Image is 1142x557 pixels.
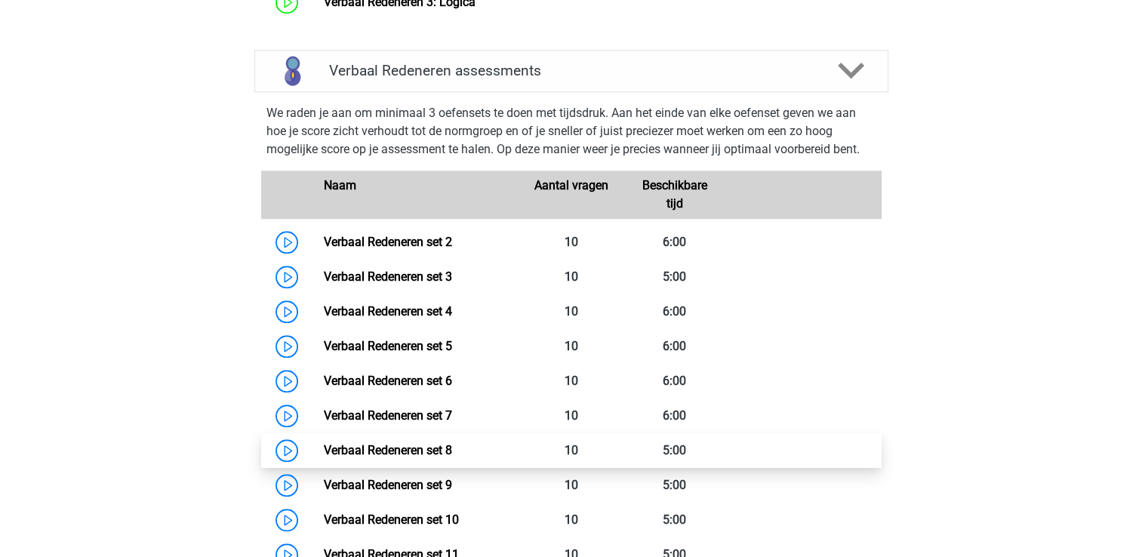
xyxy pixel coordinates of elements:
[324,374,452,388] a: Verbaal Redeneren set 6
[266,104,876,158] p: We raden je aan om minimaal 3 oefensets te doen met tijdsdruk. Aan het einde van elke oefenset ge...
[273,51,312,90] img: verbaal redeneren assessments
[623,177,726,213] div: Beschikbare tijd
[519,177,623,213] div: Aantal vragen
[324,235,452,249] a: Verbaal Redeneren set 2
[312,177,519,213] div: Naam
[324,443,452,457] a: Verbaal Redeneren set 8
[324,269,452,284] a: Verbaal Redeneren set 3
[324,478,452,492] a: Verbaal Redeneren set 9
[324,512,459,527] a: Verbaal Redeneren set 10
[324,339,452,353] a: Verbaal Redeneren set 5
[324,304,452,319] a: Verbaal Redeneren set 4
[329,62,814,79] h4: Verbaal Redeneren assessments
[248,50,894,92] a: assessments Verbaal Redeneren assessments
[324,408,452,423] a: Verbaal Redeneren set 7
